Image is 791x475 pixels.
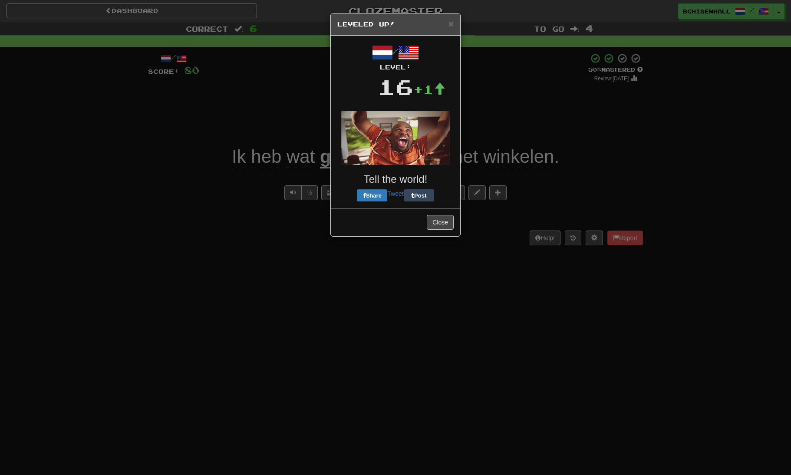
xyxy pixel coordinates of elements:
div: / [337,42,454,72]
button: Post [404,189,434,201]
h5: Leveled Up! [337,20,454,29]
button: Close [448,19,454,28]
button: Share [357,189,387,201]
span: × [448,19,454,29]
div: 16 [378,72,413,102]
div: Level: [337,63,454,72]
button: Close [427,215,454,230]
img: anon-dude-dancing-749b357b783eda7f85c51e4a2e1ee5269fc79fcf7d6b6aa88849e9eb2203d151.gif [341,111,450,165]
h3: Tell the world! [337,174,454,185]
div: +1 [413,81,445,98]
a: Tweet [387,190,403,197]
